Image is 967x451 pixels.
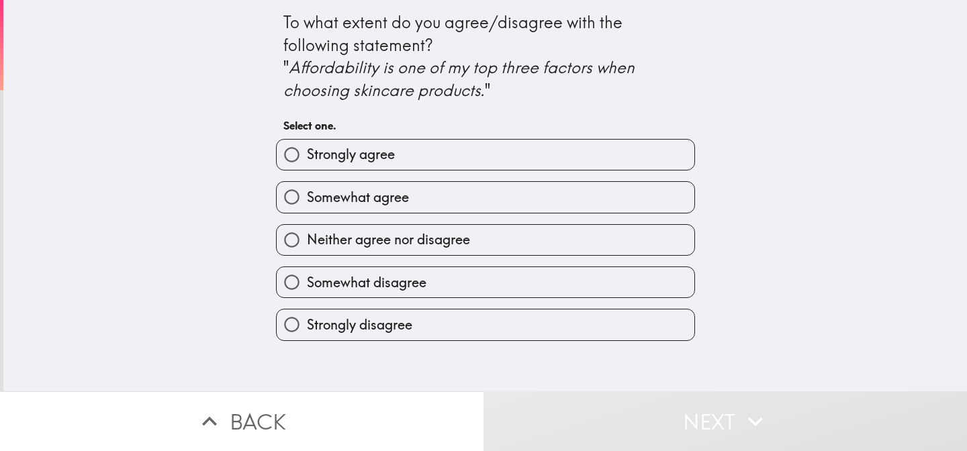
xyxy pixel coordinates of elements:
span: Strongly disagree [307,315,412,334]
button: Neither agree nor disagree [277,225,694,255]
button: Somewhat disagree [277,267,694,297]
span: Somewhat agree [307,188,409,207]
button: Strongly disagree [277,309,694,340]
span: Somewhat disagree [307,273,426,292]
button: Next [483,391,967,451]
button: Strongly agree [277,140,694,170]
span: Strongly agree [307,145,395,164]
button: Somewhat agree [277,182,694,212]
div: To what extent do you agree/disagree with the following statement? " " [283,11,688,101]
h6: Select one. [283,118,688,133]
span: Neither agree nor disagree [307,230,470,249]
i: Affordability is one of my top three factors when choosing skincare products. [283,57,639,100]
